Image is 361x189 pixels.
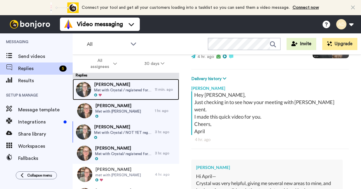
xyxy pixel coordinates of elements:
div: 1 hr. ago [155,108,176,113]
span: Video messaging [77,20,123,29]
span: [PERSON_NAME] [95,103,141,109]
img: bj-logo-header-white.svg [7,20,53,29]
span: Fallbacks [18,155,73,162]
div: Hey [PERSON_NAME], Just checking in to see how your meeting with [PERSON_NAME] went. I made this ... [194,91,347,135]
div: Replies [73,73,179,79]
span: All [87,41,127,48]
span: Share library [18,130,73,138]
div: 4 hr. ago [155,172,176,177]
span: Message template [18,106,73,113]
img: 4906ba86-48a5-4839-93f5-c24bf781884b-thumb.jpg [77,146,92,161]
div: 3 hr. ago [155,151,176,156]
span: Met with Crystal/ registered for [DATE] Webinar [95,151,152,156]
span: Replies [18,65,57,72]
img: b019a5ca-c1dc-408a-a7b1-4f38110a5671-thumb.jpg [77,103,92,118]
a: [PERSON_NAME]Met with [PERSON_NAME]1 hr. ago [73,100,179,121]
span: Workspaces [18,143,73,150]
span: Connect your tool and get all your customers loading into a tasklist so you can send them a video... [82,5,290,10]
span: [PERSON_NAME] [94,124,152,130]
span: 4 hr. ago [198,55,214,59]
button: Delivery history [191,76,228,82]
img: vm-color.svg [64,19,73,29]
a: [PERSON_NAME]met with [PERSON_NAME]4 hr. ago [73,164,179,185]
span: met with [PERSON_NAME] [95,173,141,177]
span: Met with Crystal / NOT YET registered for the August webinar yet She attended 2 webinars in the p... [94,130,152,135]
span: [PERSON_NAME] [95,167,141,173]
button: All assignees [74,55,131,72]
div: animation [45,2,79,13]
span: Results [18,77,73,84]
span: Send videos [18,53,73,60]
button: Collapse menu [16,171,57,179]
button: Upgrade [322,38,357,50]
span: [PERSON_NAME] [94,82,152,88]
div: 11 min. ago [155,87,176,92]
span: Met with [PERSON_NAME] [95,109,141,114]
button: Invite [287,38,316,50]
span: [PERSON_NAME] [95,145,152,151]
div: 5 [59,66,67,72]
button: 30 days [131,58,178,69]
img: e87228b3-588d-48cc-8655-12ed166029d7-thumb.jpg [77,167,92,182]
span: Integrations [18,118,61,126]
span: Collapse menu [27,173,52,178]
a: [PERSON_NAME]Met with Crystal / NOT YET registered for the August webinar yet She attended 2 webi... [73,121,179,143]
span: All assignees [87,58,112,70]
div: 3 hr. ago [155,130,176,134]
img: 6fbdb0ea-c581-41b1-a55d-85e09fbdf2a0-thumb.jpg [76,124,91,140]
a: Connect now [293,5,319,10]
div: [PERSON_NAME] [196,164,338,170]
div: [PERSON_NAME] [191,82,349,91]
div: 4 hr. ago [195,137,345,143]
img: 70738913-5371-4b9d-9c25-af9cafe40370-thumb.jpg [76,82,91,97]
a: [PERSON_NAME]Met with Crystal/ registered for [DATE] Webinar3 hr. ago [73,143,179,164]
span: Met with Crystal / registered for [DATE] Webinar He also registered for past webinars - [DATE] We... [94,88,152,93]
a: [PERSON_NAME]Met with Crystal / registered for [DATE] Webinar He also registered for past webinar... [73,79,179,100]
